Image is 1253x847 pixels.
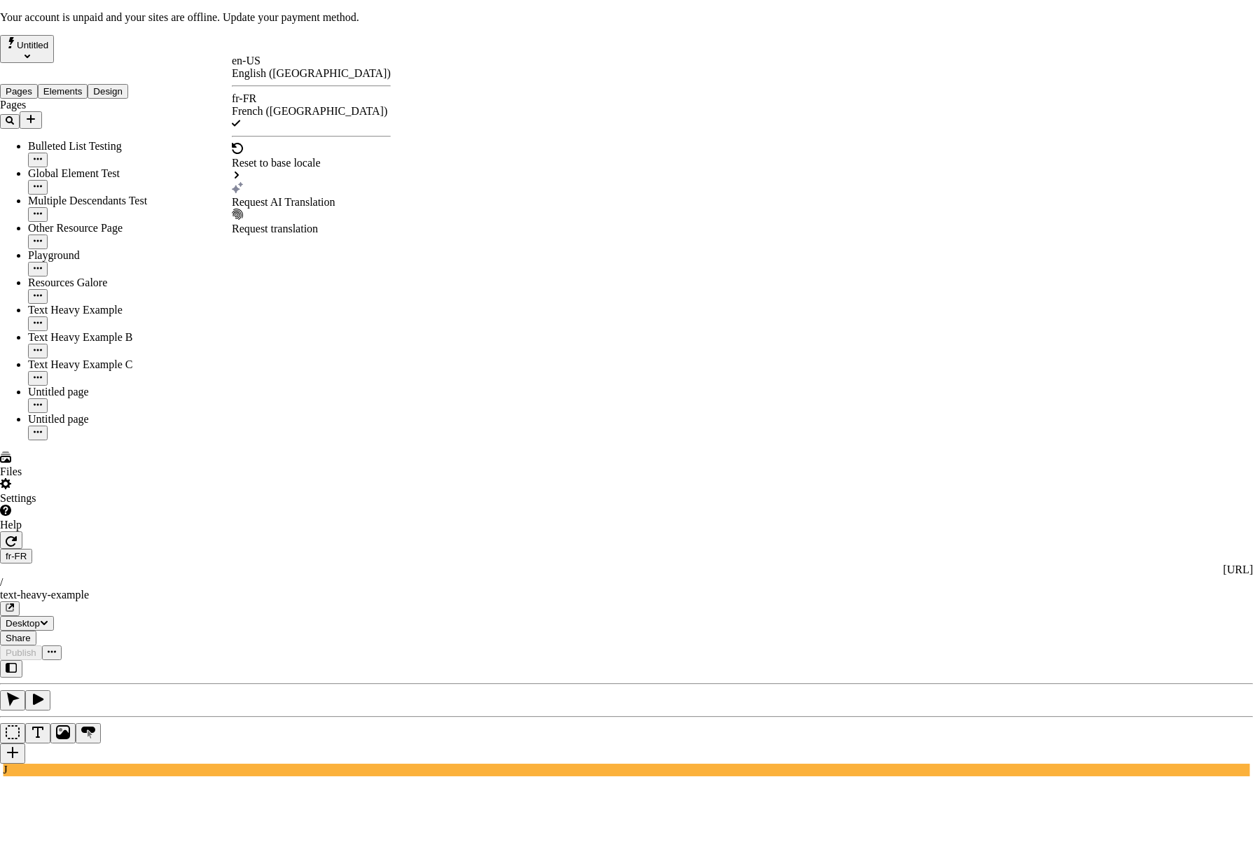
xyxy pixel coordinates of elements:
div: Request translation [232,223,391,235]
div: French ([GEOGRAPHIC_DATA]) [232,105,391,118]
div: English ([GEOGRAPHIC_DATA]) [232,67,391,80]
div: en-US [232,55,391,67]
div: fr-FR [232,92,391,105]
div: Request AI Translation [232,196,391,209]
p: Cookie Test Route [6,11,205,24]
div: Open locale picker [232,55,391,235]
div: Reset to base locale [232,157,391,169]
